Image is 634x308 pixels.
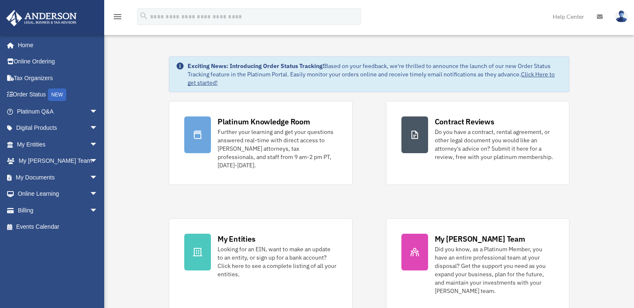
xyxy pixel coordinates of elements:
[90,153,106,170] span: arrow_drop_down
[6,86,110,104] a: Order StatusNEW
[90,120,106,137] span: arrow_drop_down
[435,128,554,161] div: Do you have a contract, rental agreement, or other legal document you would like an attorney's ad...
[169,101,352,185] a: Platinum Knowledge Room Further your learning and get your questions answered real-time with dire...
[90,103,106,120] span: arrow_drop_down
[188,62,324,70] strong: Exciting News: Introducing Order Status Tracking!
[6,219,110,235] a: Events Calendar
[218,234,255,244] div: My Entities
[6,136,110,153] a: My Entitiesarrow_drop_down
[188,71,555,86] a: Click Here to get started!
[435,234,525,244] div: My [PERSON_NAME] Team
[218,128,337,169] div: Further your learning and get your questions answered real-time with direct access to [PERSON_NAM...
[90,136,106,153] span: arrow_drop_down
[113,15,123,22] a: menu
[4,10,79,26] img: Anderson Advisors Platinum Portal
[6,70,110,86] a: Tax Organizers
[90,186,106,203] span: arrow_drop_down
[48,88,66,101] div: NEW
[435,245,554,295] div: Did you know, as a Platinum Member, you have an entire professional team at your disposal? Get th...
[90,202,106,219] span: arrow_drop_down
[6,120,110,136] a: Digital Productsarrow_drop_down
[90,169,106,186] span: arrow_drop_down
[386,101,569,185] a: Contract Reviews Do you have a contract, rental agreement, or other legal document you would like...
[6,37,106,53] a: Home
[6,153,110,169] a: My [PERSON_NAME] Teamarrow_drop_down
[218,116,310,127] div: Platinum Knowledge Room
[6,169,110,186] a: My Documentsarrow_drop_down
[6,202,110,219] a: Billingarrow_drop_down
[188,62,562,87] div: Based on your feedback, we're thrilled to announce the launch of our new Order Status Tracking fe...
[435,116,494,127] div: Contract Reviews
[218,245,337,278] div: Looking for an EIN, want to make an update to an entity, or sign up for a bank account? Click her...
[615,10,628,23] img: User Pic
[6,53,110,70] a: Online Ordering
[139,11,148,20] i: search
[6,186,110,202] a: Online Learningarrow_drop_down
[113,12,123,22] i: menu
[6,103,110,120] a: Platinum Q&Aarrow_drop_down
